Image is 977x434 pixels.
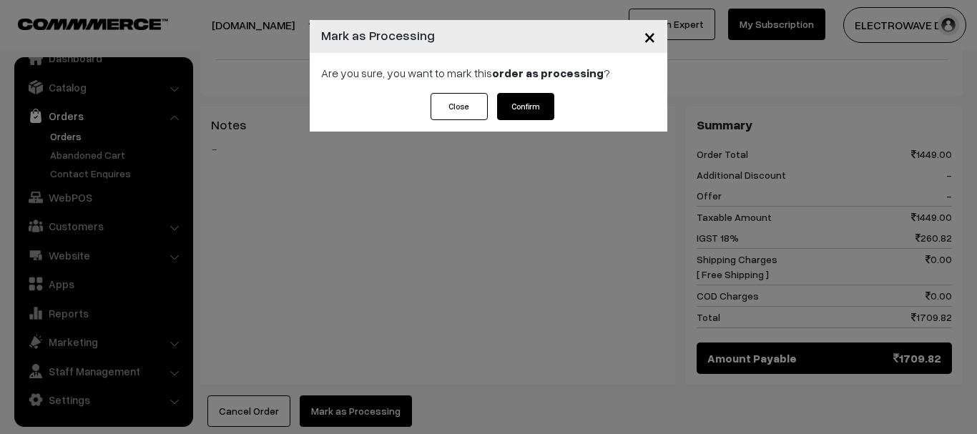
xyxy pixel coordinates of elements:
button: Confirm [497,93,554,120]
strong: order as processing [492,66,604,80]
h4: Mark as Processing [321,26,435,45]
span: × [644,23,656,49]
button: Close [632,14,667,59]
div: Are you sure, you want to mark this ? [310,53,667,93]
button: Close [431,93,488,120]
